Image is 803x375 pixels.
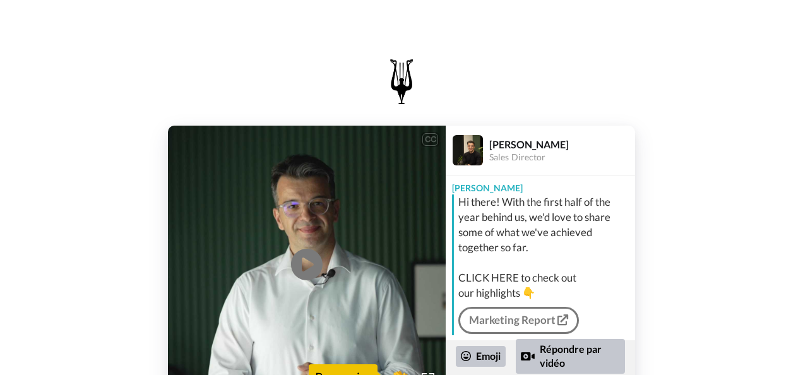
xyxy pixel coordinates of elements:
div: Emoji [456,346,506,366]
div: Hi there! With the first half of the year behind us, we'd love to share some of what we've achiev... [458,194,632,301]
div: Sales Director [489,152,634,163]
div: Répondre par vidéo [516,339,625,374]
div: [PERSON_NAME] [489,138,634,150]
div: CC [422,133,438,146]
img: logo [376,56,427,107]
div: [PERSON_NAME] [446,176,635,194]
a: Marketing Report [458,307,579,333]
img: Profile Image [453,135,483,165]
div: Reply by Video [521,348,535,364]
img: message.svg [513,340,568,366]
